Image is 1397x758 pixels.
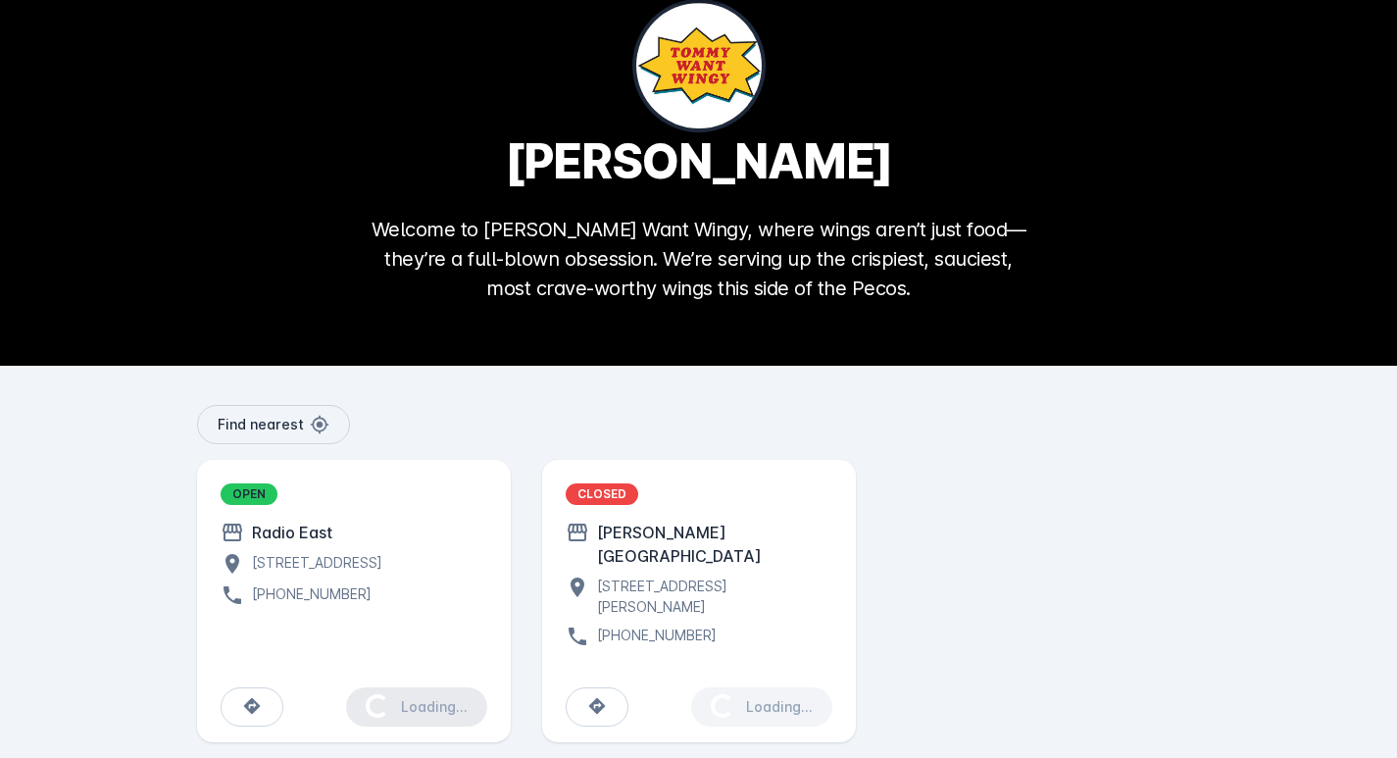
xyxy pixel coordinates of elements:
[218,418,304,431] span: Find nearest
[589,625,717,648] div: [PHONE_NUMBER]
[589,576,832,617] div: [STREET_ADDRESS][PERSON_NAME]
[244,583,372,607] div: [PHONE_NUMBER]
[589,521,832,568] div: [PERSON_NAME][GEOGRAPHIC_DATA]
[566,483,638,505] div: CLOSED
[244,552,382,576] div: [STREET_ADDRESS]
[244,521,332,544] div: Radio East
[221,483,277,505] div: OPEN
